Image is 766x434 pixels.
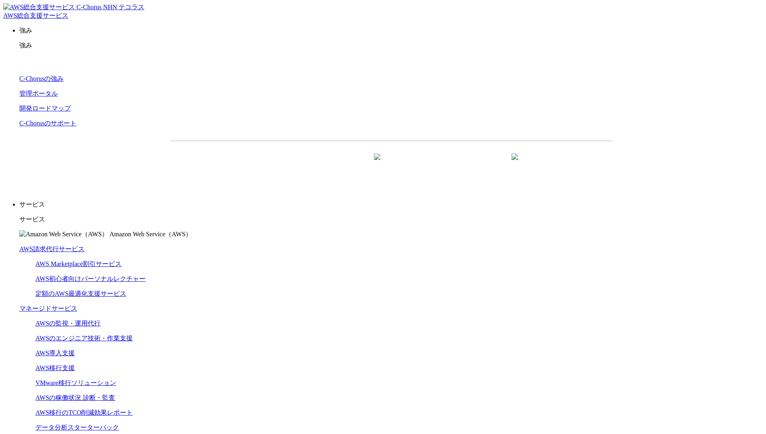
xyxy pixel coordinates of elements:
a: マネージドサービス [19,305,77,312]
a: VMware移行ソリューション [35,379,116,386]
img: AWS総合支援サービス C-Chorus [3,3,102,12]
p: サービス [19,201,763,209]
a: AWSの稼働状況 診断・監査 [35,394,115,401]
p: 強み [19,27,763,35]
a: AWS導入支援 [35,350,75,356]
a: AWS Marketplace割引サービス [35,260,121,267]
img: Amazon Web Service（AWS） [19,230,108,239]
a: C-Chorusの強み [19,75,64,82]
a: AWS初心者向けパーソナルレクチャー [35,275,146,282]
a: AWS移行のTCO削減効果レポート [35,409,133,416]
a: AWSのエンジニア技術・作業支援 [35,335,133,342]
span: Amazon Web Service（AWS） [109,231,192,237]
a: AWS移行支援 [35,364,75,371]
img: 矢印 [511,154,518,174]
a: 管理ポータル [19,90,58,97]
a: 定額のAWS最適化支援サービス [35,290,126,297]
a: C-Chorusのサポート [19,120,76,127]
a: AWS請求代行サービス [19,246,84,252]
p: サービス [19,215,763,224]
img: 矢印 [374,154,380,174]
a: AWSの監視・運用代行 [35,320,101,327]
a: まずは相談する [395,154,525,174]
a: データ分析スターターパック [35,424,119,431]
a: 開発ロードマップ [19,105,71,112]
a: AWS総合支援サービス C-Chorus NHN テコラスAWS総合支援サービス [3,4,144,19]
p: 強み [19,41,763,50]
a: 資料を請求する [258,154,387,174]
